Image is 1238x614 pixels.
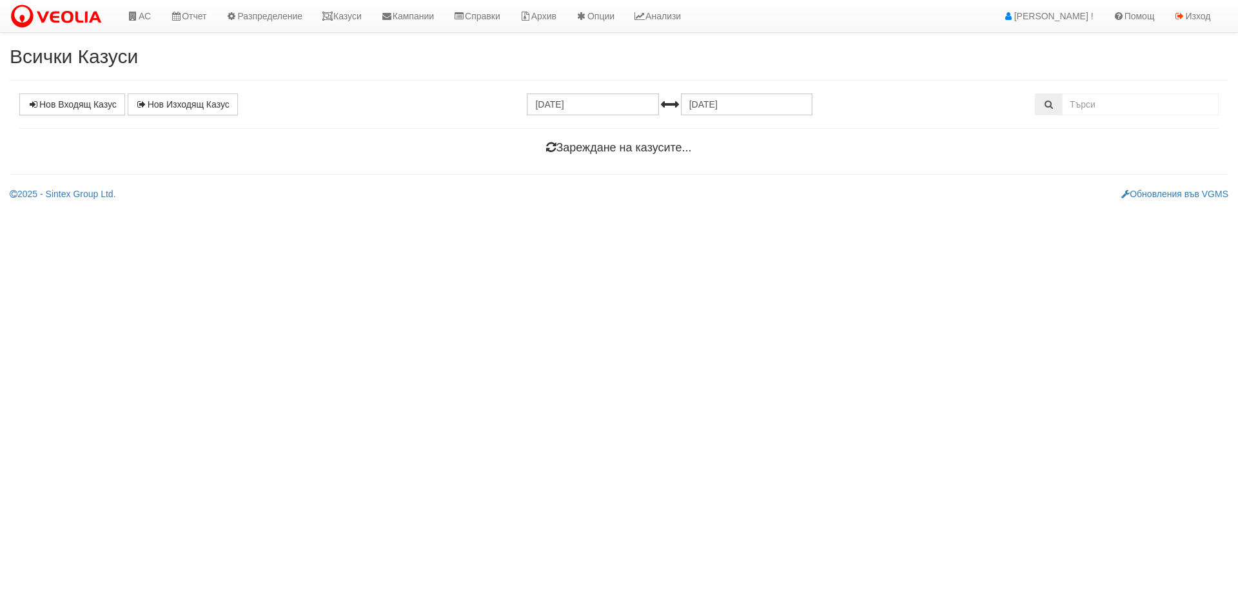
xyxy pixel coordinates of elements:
[10,46,1228,67] h2: Всички Казуси
[128,93,238,115] a: Нов Изходящ Казус
[10,189,116,199] a: 2025 - Sintex Group Ltd.
[1062,93,1219,115] input: Търсене по Идентификатор, Бл/Вх/Ап, Тип, Описание, Моб. Номер, Имейл, Файл, Коментар,
[19,142,1219,155] h4: Зареждане на казусите...
[10,3,108,30] img: VeoliaLogo.png
[1121,189,1228,199] a: Обновления във VGMS
[19,93,125,115] a: Нов Входящ Казус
